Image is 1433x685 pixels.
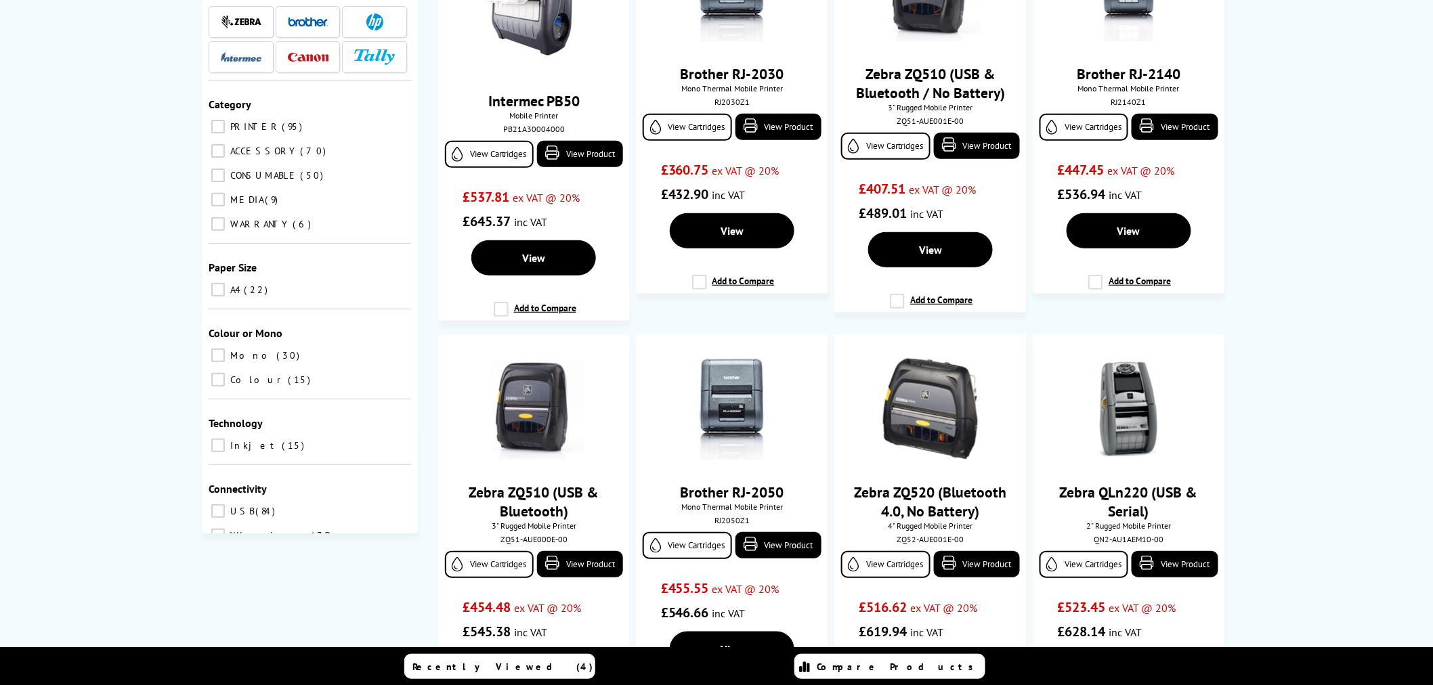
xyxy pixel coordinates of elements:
[537,141,623,167] a: View Product
[288,17,328,26] img: Brother
[661,185,709,203] span: £432.90
[1040,551,1128,578] a: View Cartridges
[911,601,978,615] span: ex VAT @ 20%
[1109,625,1142,639] span: inc VAT
[1077,64,1180,83] a: Brother RJ-2140
[445,110,623,120] span: Mobile Printer
[670,632,794,667] a: View
[513,191,580,204] span: ex VAT @ 20%
[209,482,267,495] span: Connectivity
[1057,161,1104,179] span: £447.45
[463,623,511,640] span: £545.38
[1040,521,1218,531] span: 2" Rugged Mobile Printer
[670,213,794,248] a: View
[817,661,981,673] span: Compare Products
[300,169,326,181] span: 50
[227,120,280,133] span: PRINTER
[227,439,280,451] span: Inkjet
[227,145,299,157] span: ACCESSORY
[227,374,286,386] span: Colour
[911,207,944,221] span: inc VAT
[445,141,534,168] a: View Cartridges
[735,114,821,140] a: View Product
[859,204,907,222] span: £489.01
[463,188,509,206] span: £537.81
[1057,185,1105,203] span: £536.94
[211,349,225,362] input: Mono 30
[712,606,746,620] span: inc VAT
[300,145,329,157] span: 70
[841,133,930,160] a: View Cartridges
[712,582,779,596] span: ex VAT @ 20%
[646,515,817,525] div: RJ2050Z1
[721,224,744,238] span: View
[661,161,709,179] span: £360.75
[1132,551,1218,577] a: View Product
[1043,97,1214,107] div: RJ2140Z1
[859,598,907,616] span: £516.62
[354,49,395,65] img: Tally
[681,483,784,502] a: Brother RJ-2050
[282,120,305,133] span: 95
[1040,114,1128,141] a: View Cartridges
[488,91,580,110] a: Intermec PB50
[221,52,261,62] img: Intermec
[244,284,271,296] span: 22
[209,416,263,430] span: Technology
[712,164,779,177] span: ex VAT @ 20%
[721,642,744,656] span: View
[1107,164,1174,177] span: ex VAT @ 20%
[413,661,594,673] span: Recently Viewed (4)
[856,64,1005,102] a: Zebra ZQ510 (USB & Bluetooth / No Battery)
[227,169,299,181] span: CONSUMABLE
[868,232,993,267] a: View
[227,284,242,296] span: A4
[841,551,930,578] a: View Cartridges
[661,604,709,621] span: £546.66
[288,374,314,386] span: 15
[209,261,257,274] span: Paper Size
[227,529,309,542] span: Wireless
[255,505,278,517] span: 84
[463,598,511,616] span: £454.48
[209,97,251,111] span: Category
[934,133,1020,159] a: View Product
[522,251,545,265] span: View
[661,579,709,597] span: £455.55
[311,529,335,542] span: 39
[1117,224,1140,238] span: View
[209,326,282,340] span: Colour or Mono
[211,283,225,296] input: A4 22
[681,358,783,460] img: Brother-RJ-2050-Front-Small.jpg
[911,625,944,639] span: inc VAT
[211,373,225,386] input: Colour 15
[366,14,383,30] img: HP
[844,116,1016,126] div: ZQ51-AUE001E-00
[276,349,303,361] span: 30
[448,124,620,134] div: PB21A30004000
[514,625,547,639] span: inc VAT
[1109,601,1176,615] span: ex VAT @ 20%
[712,188,746,202] span: inc VAT
[844,534,1016,544] div: ZQ52-AUE001E-00
[880,358,981,460] img: Zebra-ZQ520-left-side-small.jpg
[445,551,534,578] a: View Cartridges
[1043,534,1214,544] div: QN2-AU1AEM10-00
[448,534,620,544] div: ZQ51-AUE000E-00
[643,114,731,141] a: View Cartridges
[227,218,291,230] span: WARRANTY
[1067,213,1191,248] a: View
[221,15,261,28] img: Zebra
[910,183,977,196] span: ex VAT @ 20%
[265,194,281,206] span: 9
[1040,83,1218,93] span: Mono Thermal Mobile Printer
[1078,358,1180,460] img: Zebra-QLn220-front-right-small.jpg
[211,144,225,158] input: ACCESSORY 70
[854,483,1006,521] a: Zebra ZQ520 (Bluetooth 4.0, No Battery)
[919,243,942,257] span: View
[1057,598,1105,616] span: £523.45
[471,240,596,275] a: View
[1088,275,1171,301] label: Add to Compare
[463,213,511,230] span: £645.37
[227,349,275,361] span: Mono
